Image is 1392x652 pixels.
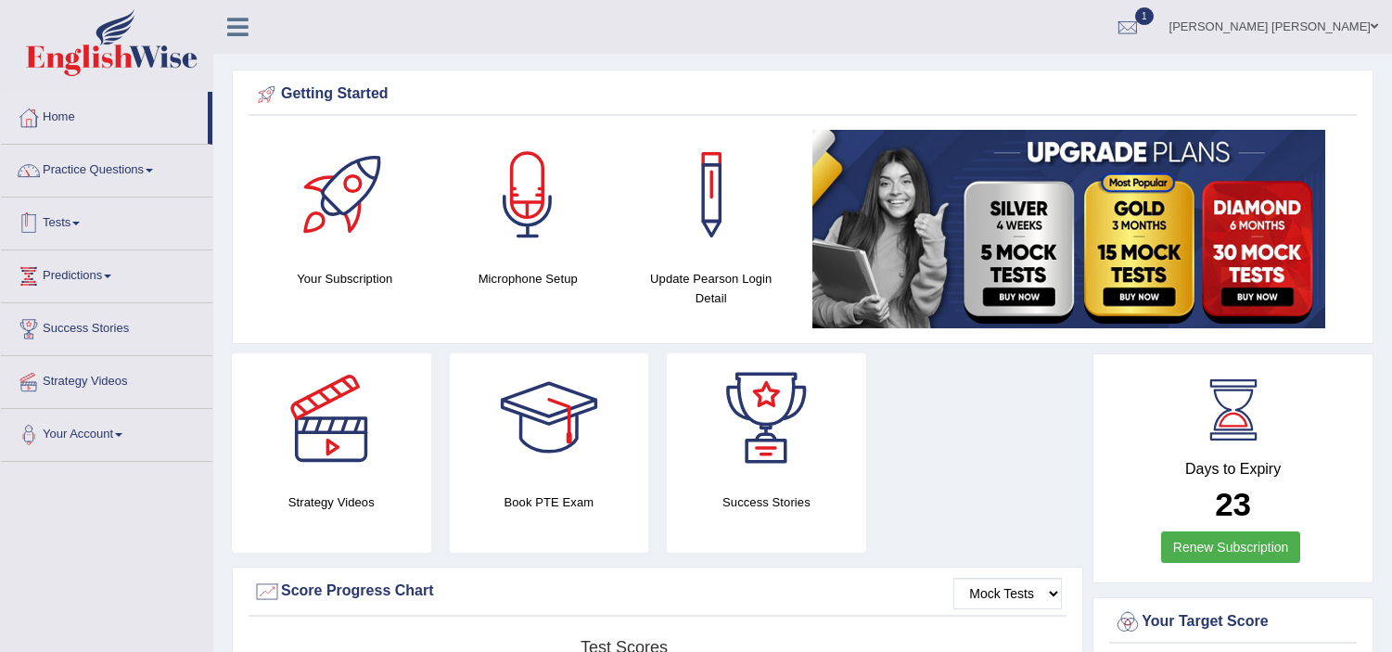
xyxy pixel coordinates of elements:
div: Score Progress Chart [253,578,1062,606]
a: Practice Questions [1,145,212,191]
div: Getting Started [253,81,1352,109]
h4: Your Subscription [262,269,428,288]
a: Home [1,92,208,138]
h4: Book PTE Exam [450,492,649,512]
a: Success Stories [1,303,212,350]
div: Your Target Score [1114,608,1352,636]
img: small5.jpg [812,130,1325,328]
h4: Success Stories [667,492,866,512]
a: Your Account [1,409,212,455]
h4: Update Pearson Login Detail [629,269,794,308]
h4: Strategy Videos [232,492,431,512]
a: Strategy Videos [1,356,212,403]
span: 1 [1135,7,1154,25]
h4: Days to Expiry [1114,461,1352,478]
a: Tests [1,198,212,244]
h4: Microphone Setup [446,269,611,288]
b: 23 [1215,486,1251,522]
a: Renew Subscription [1161,531,1301,563]
a: Predictions [1,250,212,297]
